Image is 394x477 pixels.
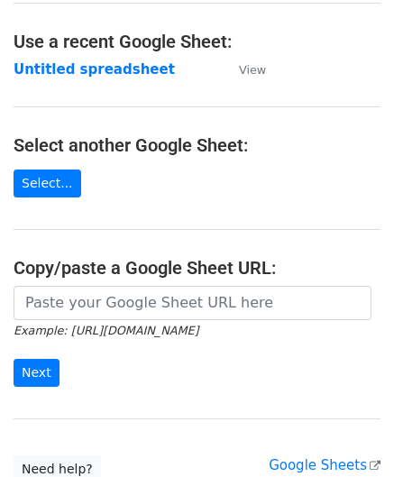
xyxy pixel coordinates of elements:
[14,359,60,387] input: Next
[14,257,380,279] h4: Copy/paste a Google Sheet URL:
[221,61,266,78] a: View
[14,170,81,197] a: Select...
[14,324,198,337] small: Example: [URL][DOMAIN_NAME]
[269,457,380,473] a: Google Sheets
[14,134,380,156] h4: Select another Google Sheet:
[14,31,380,52] h4: Use a recent Google Sheet:
[14,286,371,320] input: Paste your Google Sheet URL here
[14,61,175,78] a: Untitled spreadsheet
[239,63,266,77] small: View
